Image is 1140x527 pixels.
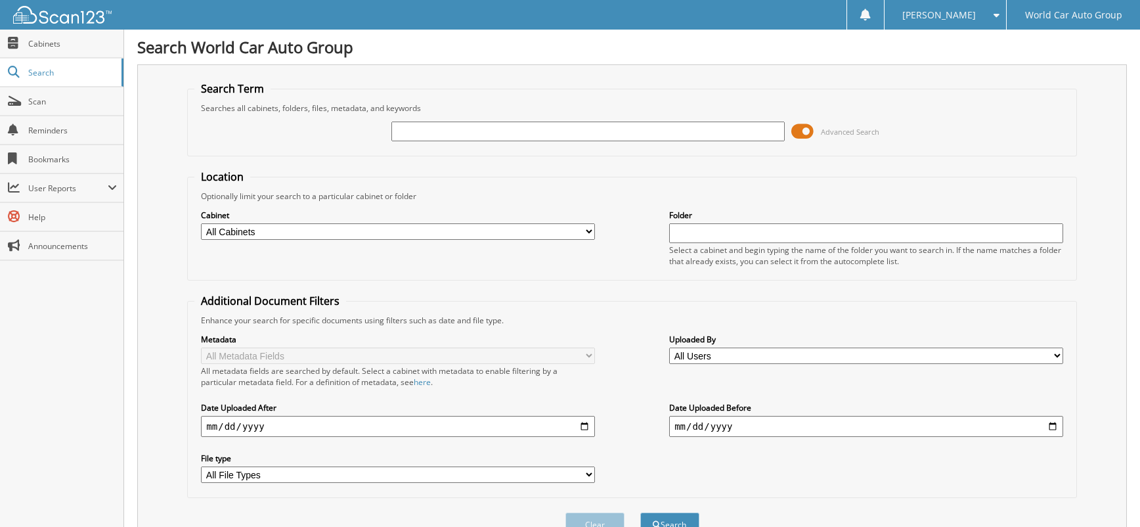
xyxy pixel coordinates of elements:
span: Reminders [28,125,117,136]
span: Cabinets [28,38,117,49]
label: File type [201,453,595,464]
input: start [201,416,595,437]
div: All metadata fields are searched by default. Select a cabinet with metadata to enable filtering b... [201,365,595,388]
div: Select a cabinet and begin typing the name of the folder you want to search in. If the name match... [669,244,1063,267]
label: Date Uploaded Before [669,402,1063,413]
label: Folder [669,210,1063,221]
legend: Search Term [194,81,271,96]
span: Advanced Search [821,127,879,137]
a: here [414,377,431,388]
legend: Location [194,170,250,184]
div: Searches all cabinets, folders, files, metadata, and keywords [194,103,1069,114]
span: Scan [28,96,117,107]
span: Bookmarks [28,154,117,165]
label: Metadata [201,334,595,345]
span: Announcements [28,241,117,252]
span: [PERSON_NAME] [902,11,976,19]
legend: Additional Document Filters [194,294,346,308]
label: Uploaded By [669,334,1063,345]
span: Help [28,212,117,223]
iframe: Chat Widget [1074,464,1140,527]
label: Cabinet [201,210,595,221]
span: User Reports [28,183,108,194]
input: end [669,416,1063,437]
img: scan123-logo-white.svg [13,6,112,24]
h1: Search World Car Auto Group [137,36,1127,58]
div: Optionally limit your search to a particular cabinet or folder [194,191,1069,202]
span: World Car Auto Group [1025,11,1122,19]
div: Enhance your search for specific documents using filters such as date and file type. [194,315,1069,326]
span: Search [28,67,115,78]
label: Date Uploaded After [201,402,595,413]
